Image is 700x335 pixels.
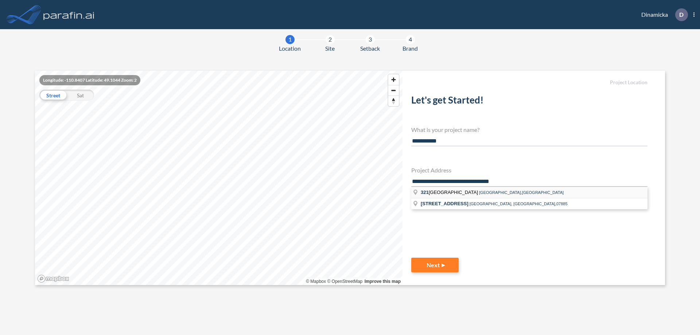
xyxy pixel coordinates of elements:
button: Reset bearing to north [388,96,399,106]
h4: Project Address [411,167,647,174]
a: Mapbox [306,279,326,284]
span: 321 [421,190,429,195]
canvas: Map [35,71,402,285]
div: 4 [406,35,415,44]
div: Street [39,90,67,101]
span: Reset bearing to north [388,96,399,106]
img: logo [42,7,96,22]
span: Brand [402,44,418,53]
a: Improve this map [365,279,401,284]
div: 3 [366,35,375,44]
h2: Let's get Started! [411,94,647,109]
div: 1 [285,35,295,44]
h5: Project Location [411,79,647,86]
div: 2 [326,35,335,44]
div: Longitude: -110.8407 Latitude: 49.1044 Zoom: 2 [39,75,140,85]
button: Next [411,258,459,272]
a: OpenStreetMap [327,279,362,284]
button: Zoom in [388,74,399,85]
span: [GEOGRAPHIC_DATA] [421,190,479,195]
span: [GEOGRAPHIC_DATA],[GEOGRAPHIC_DATA] [479,190,564,195]
div: Sat [67,90,94,101]
button: Zoom out [388,85,399,96]
div: Dinamicka [630,8,695,21]
span: Site [325,44,335,53]
span: [GEOGRAPHIC_DATA], [GEOGRAPHIC_DATA],07885 [470,202,568,206]
span: [STREET_ADDRESS] [421,201,468,206]
span: Location [279,44,301,53]
a: Mapbox homepage [37,274,69,283]
p: D [679,11,684,18]
span: Setback [360,44,380,53]
h4: What is your project name? [411,126,647,133]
